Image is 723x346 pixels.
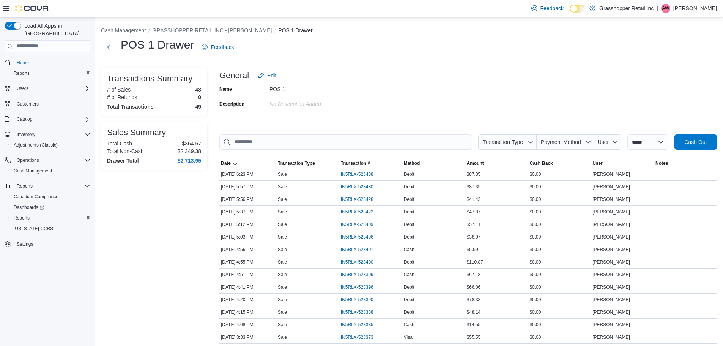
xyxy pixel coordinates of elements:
[404,297,414,303] span: Debit
[341,207,381,216] button: IN5RLX-528422
[339,159,402,168] button: Transaction #
[341,322,373,328] span: IN5RLX-528385
[278,246,287,253] p: Sale
[2,57,93,68] button: Home
[404,234,414,240] span: Debit
[592,322,630,328] span: [PERSON_NAME]
[11,213,90,223] span: Reports
[2,114,93,125] button: Catalog
[11,166,55,175] a: Cash Management
[404,171,414,177] span: Debit
[341,283,381,292] button: IN5RLX-528396
[684,138,707,146] span: Cash Out
[662,4,669,13] span: AW
[528,295,591,304] div: $0.00
[404,184,414,190] span: Debit
[592,209,630,215] span: [PERSON_NAME]
[14,99,90,109] span: Customers
[11,203,47,212] a: Dashboards
[341,171,373,177] span: IN5RLX-528438
[11,213,33,223] a: Reports
[465,159,528,168] button: Amount
[341,160,370,166] span: Transaction #
[404,246,414,253] span: Cash
[528,170,591,179] div: $0.00
[278,272,287,278] p: Sale
[2,181,93,191] button: Reports
[11,224,90,233] span: Washington CCRS
[14,204,44,210] span: Dashboards
[178,158,201,164] h4: $2,713.95
[528,182,591,191] div: $0.00
[8,191,93,202] button: Canadian Compliance
[341,195,381,204] button: IN5RLX-528428
[592,272,630,278] span: [PERSON_NAME]
[341,295,381,304] button: IN5RLX-528390
[570,5,586,13] input: Dark Mode
[269,83,371,92] div: POS 1
[14,194,58,200] span: Canadian Compliance
[11,141,61,150] a: Adjustments (Classic)
[107,74,192,83] h3: Transactions Summary
[467,160,484,166] span: Amount
[8,223,93,234] button: [US_STATE] CCRS
[107,158,139,164] h4: Drawer Total
[107,94,137,100] h6: # of Refunds
[121,37,194,52] h1: POS 1 Drawer
[219,308,276,317] div: [DATE] 4:15 PM
[599,4,654,13] p: Grasshopper Retail Inc
[8,213,93,223] button: Reports
[341,320,381,329] button: IN5RLX-528385
[528,207,591,216] div: $0.00
[14,168,52,174] span: Cash Management
[14,182,36,191] button: Reports
[528,258,591,267] div: $0.00
[528,1,567,16] a: Feedback
[467,196,481,202] span: $41.43
[341,246,373,253] span: IN5RLX-528401
[101,27,717,36] nav: An example of EuiBreadcrumbs
[219,320,276,329] div: [DATE] 4:08 PM
[528,245,591,254] div: $0.00
[341,232,381,242] button: IN5RLX-528406
[101,39,116,55] button: Next
[541,139,581,145] span: Payment Method
[219,283,276,292] div: [DATE] 4:41 PM
[14,130,90,139] span: Inventory
[592,246,630,253] span: [PERSON_NAME]
[278,171,287,177] p: Sale
[219,101,244,107] label: Description
[267,72,276,79] span: Edit
[467,284,481,290] span: $66.06
[341,333,381,342] button: IN5RLX-528373
[467,309,481,315] span: $48.14
[269,98,371,107] div: No Description added
[107,148,144,154] h6: Total Non-Cash
[14,115,35,124] button: Catalog
[276,159,339,168] button: Transaction Type
[2,155,93,166] button: Operations
[8,68,93,79] button: Reports
[107,104,154,110] h4: Total Transactions
[107,141,132,147] h6: Total Cash
[11,69,90,78] span: Reports
[278,259,287,265] p: Sale
[17,131,35,137] span: Inventory
[592,160,603,166] span: User
[341,209,373,215] span: IN5RLX-528422
[14,58,90,67] span: Home
[17,241,33,247] span: Settings
[341,258,381,267] button: IN5RLX-528400
[404,284,414,290] span: Debit
[278,297,287,303] p: Sale
[657,4,658,13] p: |
[341,234,373,240] span: IN5RLX-528406
[528,320,591,329] div: $0.00
[278,334,287,340] p: Sale
[592,171,630,177] span: [PERSON_NAME]
[182,141,201,147] p: $364.57
[467,234,481,240] span: $38.07
[8,140,93,150] button: Adjustments (Classic)
[278,184,287,190] p: Sale
[341,334,373,340] span: IN5RLX-528373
